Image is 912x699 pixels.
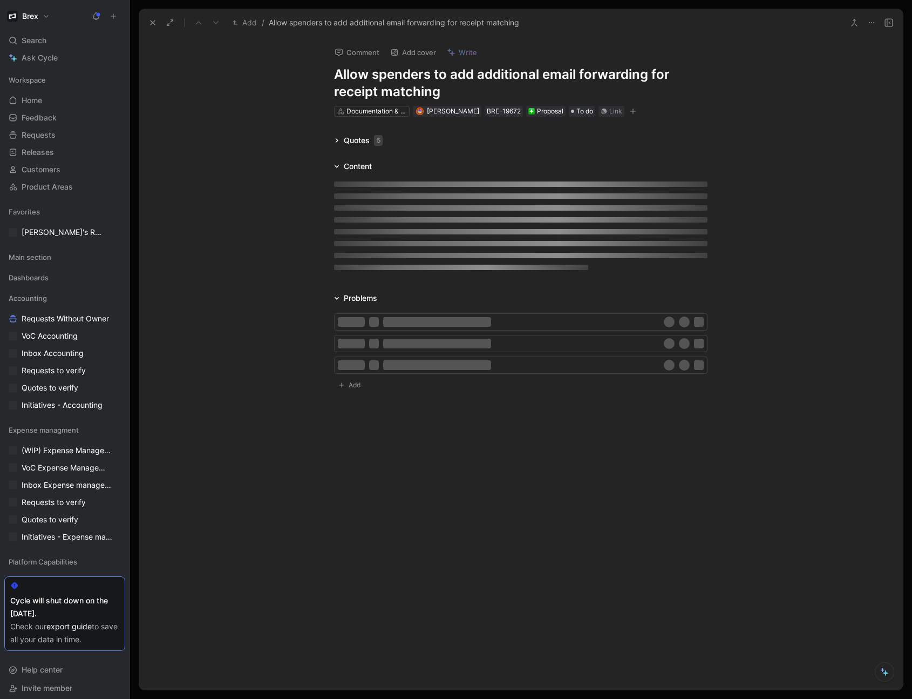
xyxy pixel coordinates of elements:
span: Expense managment [9,425,79,435]
div: Expense managment [4,422,125,438]
div: Platform Capabilities [4,554,125,570]
div: Expense managment(WIP) Expense Management ProblemsVoC Expense ManagementInbox Expense managementR... [4,422,125,545]
h1: Brex [22,11,38,21]
a: Quotes to verify [4,380,125,396]
img: avatar [417,108,423,114]
span: Requests to verify [22,365,86,376]
button: BrexBrex [4,9,52,24]
a: Quotes to verify [4,512,125,528]
div: Content [344,160,372,173]
div: Check our to save all your data in time. [10,620,119,646]
span: Requests to verify [22,497,86,508]
a: (WIP) Expense Management Problems [4,442,125,459]
div: Link [609,106,622,117]
div: Quotes [344,134,383,147]
span: Releases [22,147,54,158]
span: Initiatives - Expense management [22,532,113,542]
div: Problems [330,292,382,305]
span: (WIP) Expense Management Problems [22,445,113,456]
span: Feedback [22,112,57,123]
span: Quotes to verify [22,514,78,525]
div: Platform Capabilities [4,554,125,573]
span: Invite member [22,683,72,693]
a: Ask Cycle [4,50,125,66]
span: Inbox Accounting [22,348,84,359]
span: [PERSON_NAME]'s Requests [22,227,102,238]
div: ❇️Proposal [526,106,566,117]
span: Favorites [9,206,40,217]
div: Main section [4,249,125,268]
a: Requests to verify [4,362,125,379]
div: Proposal [528,106,563,117]
span: Main section [9,252,51,263]
div: Documentation & Compliance [346,106,407,117]
span: Add [349,380,364,391]
a: Requests [4,127,125,143]
div: Content [330,160,376,173]
div: BRE-19672 [487,106,521,117]
img: Brex [7,11,18,22]
a: [PERSON_NAME]'s Requests [4,224,125,240]
span: Help center [22,665,63,674]
div: Problems [344,292,377,305]
span: / [262,16,264,29]
div: Favorites [4,204,125,220]
a: Customers [4,162,125,178]
span: Search [22,34,46,47]
button: Write [442,45,482,60]
img: ❇️ [528,108,535,115]
a: Requests Without Owner [4,311,125,327]
button: Add [230,16,260,29]
span: Dashboards [9,272,49,283]
a: Inbox Expense management [4,477,125,493]
a: Requests to verify [4,494,125,510]
span: VoC Expense Management [22,462,111,473]
span: Requests Without Owner [22,313,109,324]
button: Add cover [385,45,441,60]
button: Comment [330,45,384,60]
span: Allow spenders to add additional email forwarding for receipt matching [269,16,519,29]
div: AccountingRequests Without OwnerVoC AccountingInbox AccountingRequests to verifyQuotes to verifyI... [4,290,125,413]
div: Workspace [4,72,125,88]
span: Quotes to verify [22,382,78,393]
div: Dashboards [4,270,125,286]
button: Add [334,378,369,392]
a: Product Areas [4,179,125,195]
div: Help center [4,662,125,678]
a: VoC Accounting [4,328,125,344]
span: Write [459,48,477,57]
div: Cycle will shut down on the [DATE]. [10,594,119,620]
span: [PERSON_NAME] [427,107,479,115]
div: Invite member [4,680,125,696]
div: Accounting [4,290,125,306]
a: Feedback [4,110,125,126]
span: To do [576,106,593,117]
a: export guide [46,622,92,631]
span: Initiatives - Accounting [22,400,103,411]
a: Inbox Accounting [4,345,125,361]
a: Releases [4,144,125,160]
a: VoC Expense Management [4,460,125,476]
span: Ask Cycle [22,51,58,64]
div: 5 [374,135,383,146]
span: Home [22,95,42,106]
span: Requests [22,130,56,140]
div: Search [4,32,125,49]
a: Home [4,92,125,109]
div: Dashboards [4,270,125,289]
span: Accounting [9,293,47,304]
span: Inbox Expense management [22,480,111,490]
span: VoC Accounting [22,331,78,341]
a: Initiatives - Expense management [4,529,125,545]
div: To do [569,106,595,117]
span: Platform Capabilities [9,556,77,567]
span: Customers [22,164,60,175]
div: Quotes5 [330,134,387,147]
div: Main section [4,249,125,265]
span: Workspace [9,75,46,85]
span: Product Areas [22,182,73,192]
a: Initiatives - Accounting [4,397,125,413]
h1: Allow spenders to add additional email forwarding for receipt matching [334,66,707,100]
